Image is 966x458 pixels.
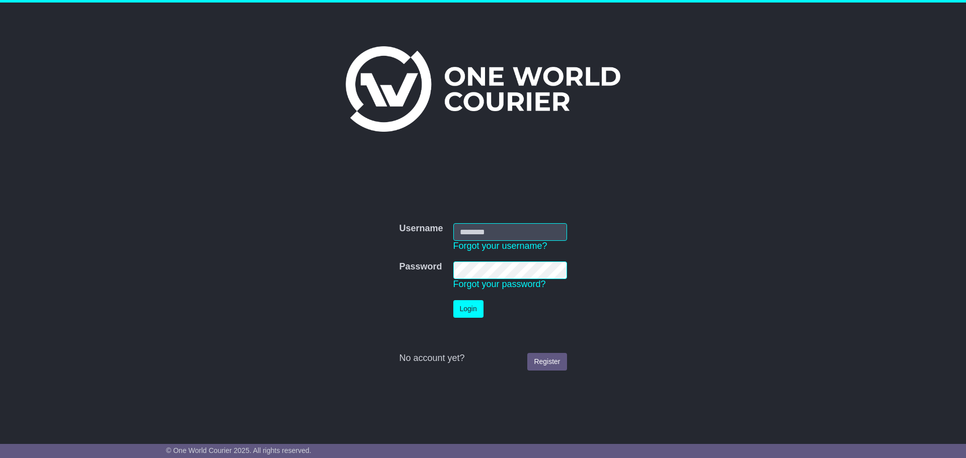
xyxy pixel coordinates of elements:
a: Forgot your password? [453,279,546,289]
button: Login [453,300,484,318]
div: No account yet? [399,353,567,364]
img: One World [346,46,620,132]
a: Register [527,353,567,371]
span: © One World Courier 2025. All rights reserved. [166,446,311,454]
a: Forgot your username? [453,241,547,251]
label: Password [399,261,442,272]
label: Username [399,223,443,234]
